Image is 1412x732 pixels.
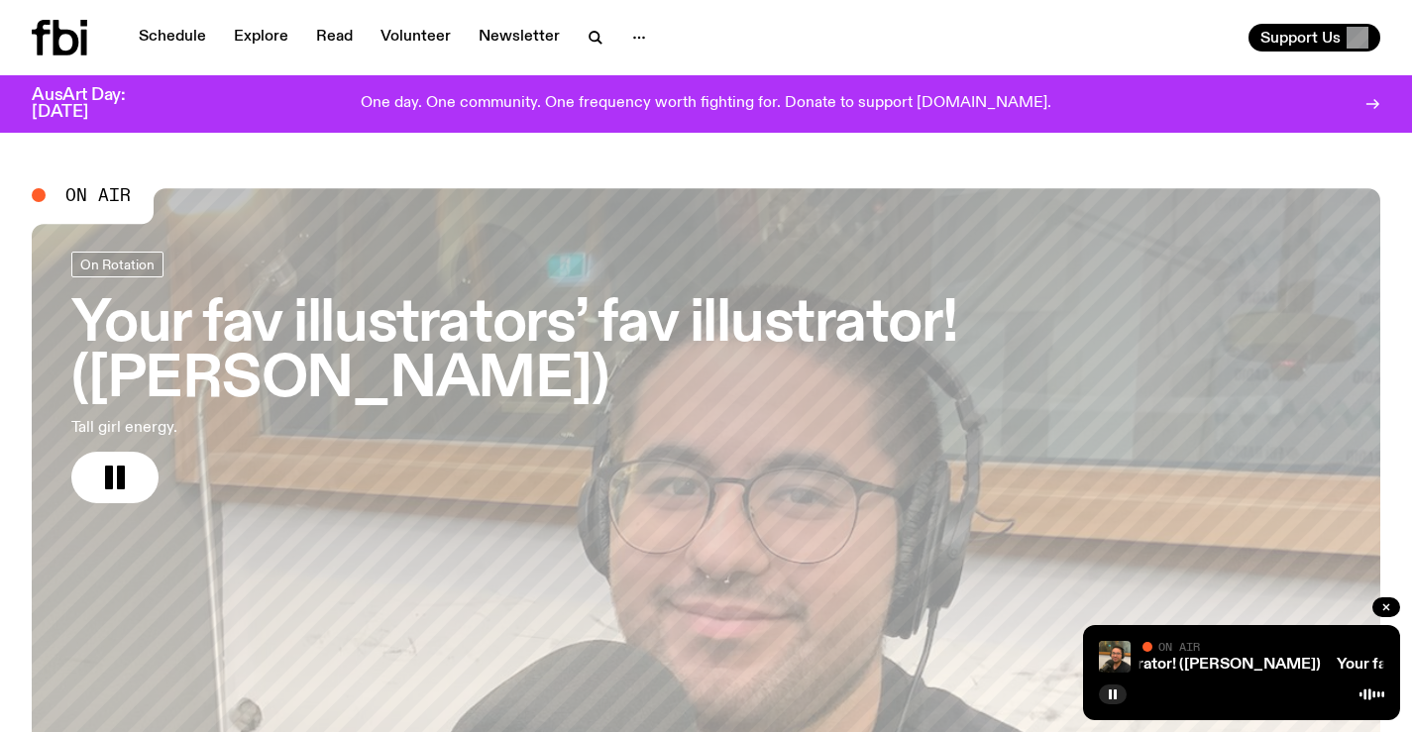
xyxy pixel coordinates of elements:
span: On Air [1158,640,1200,653]
a: Your fav illustrators’ fav illustrator! ([PERSON_NAME])Tall girl energy. [71,252,1341,503]
span: On Air [65,186,131,204]
span: On Rotation [80,257,155,271]
button: Support Us [1249,24,1380,52]
a: Your fav illustrators’ fav illustrator! ([PERSON_NAME]) [933,657,1321,673]
a: Volunteer [369,24,463,52]
p: Tall girl energy. [71,416,579,440]
p: One day. One community. One frequency worth fighting for. Donate to support [DOMAIN_NAME]. [361,95,1051,113]
a: Explore [222,24,300,52]
span: Support Us [1260,29,1341,47]
a: Read [304,24,365,52]
h3: AusArt Day: [DATE] [32,87,159,121]
h3: Your fav illustrators’ fav illustrator! ([PERSON_NAME]) [71,297,1341,408]
a: On Rotation [71,252,163,277]
a: Newsletter [467,24,572,52]
a: Schedule [127,24,218,52]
